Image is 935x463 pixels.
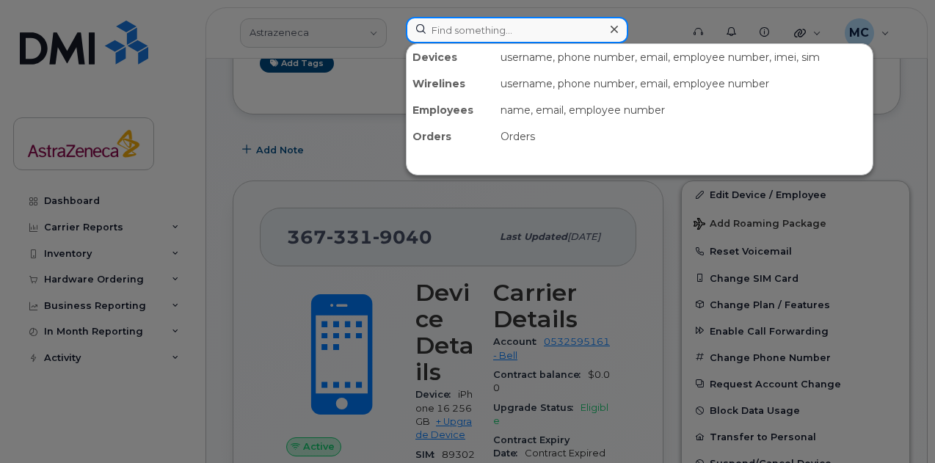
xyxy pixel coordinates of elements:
div: Wirelines [407,70,495,97]
div: Orders [407,123,495,150]
div: name, email, employee number [495,97,873,123]
div: username, phone number, email, employee number, imei, sim [495,44,873,70]
div: Devices [407,44,495,70]
div: username, phone number, email, employee number [495,70,873,97]
div: Employees [407,97,495,123]
div: Orders [495,123,873,150]
input: Find something... [406,17,628,43]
